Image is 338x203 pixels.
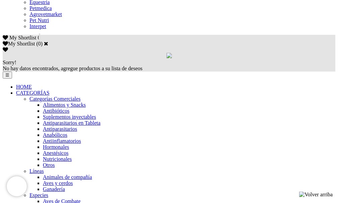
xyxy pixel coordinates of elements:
button: ☰ [3,72,12,79]
a: Antiinflamatorios [43,138,81,144]
span: Sorry! [3,60,16,65]
a: Categorías Comerciales [29,96,80,102]
a: Pet Nutri [29,17,49,23]
label: My Shortlist [3,41,35,46]
a: Petmedica [29,5,52,11]
a: Líneas [29,168,44,174]
a: Animales de compañía [43,174,92,180]
a: Antibióticos [43,108,69,114]
a: Anestésicos [43,150,68,156]
a: Hormonales [43,144,69,150]
img: loading.gif [166,53,172,58]
span: ( ) [36,41,43,46]
a: Agrovetmarket [29,11,62,17]
a: Alimentos y Snacks [43,102,86,108]
a: Nutricionales [43,156,72,162]
a: Otros [43,162,55,168]
a: Antiparasitarios en Tableta [43,120,100,126]
label: 0 [38,41,41,46]
a: Anabólicos [43,132,67,138]
a: Antiparasitarios [43,126,77,132]
a: Aves y cerdos [43,180,73,186]
span: 0 [38,35,40,40]
iframe: Brevo live chat [7,176,27,196]
a: CATEGORÍAS [16,90,50,96]
span: My Shortlist [9,35,36,40]
a: Suplementos inyectables [43,114,96,120]
a: Ganadería [43,186,65,192]
div: No hay datos encontrados, agregue productos a su lista de deseos [3,60,335,72]
a: Especies [29,192,48,198]
a: HOME [16,84,32,90]
a: Interpet [29,23,46,29]
a: Cerrar [44,41,48,46]
img: Volver arriba [299,192,333,198]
